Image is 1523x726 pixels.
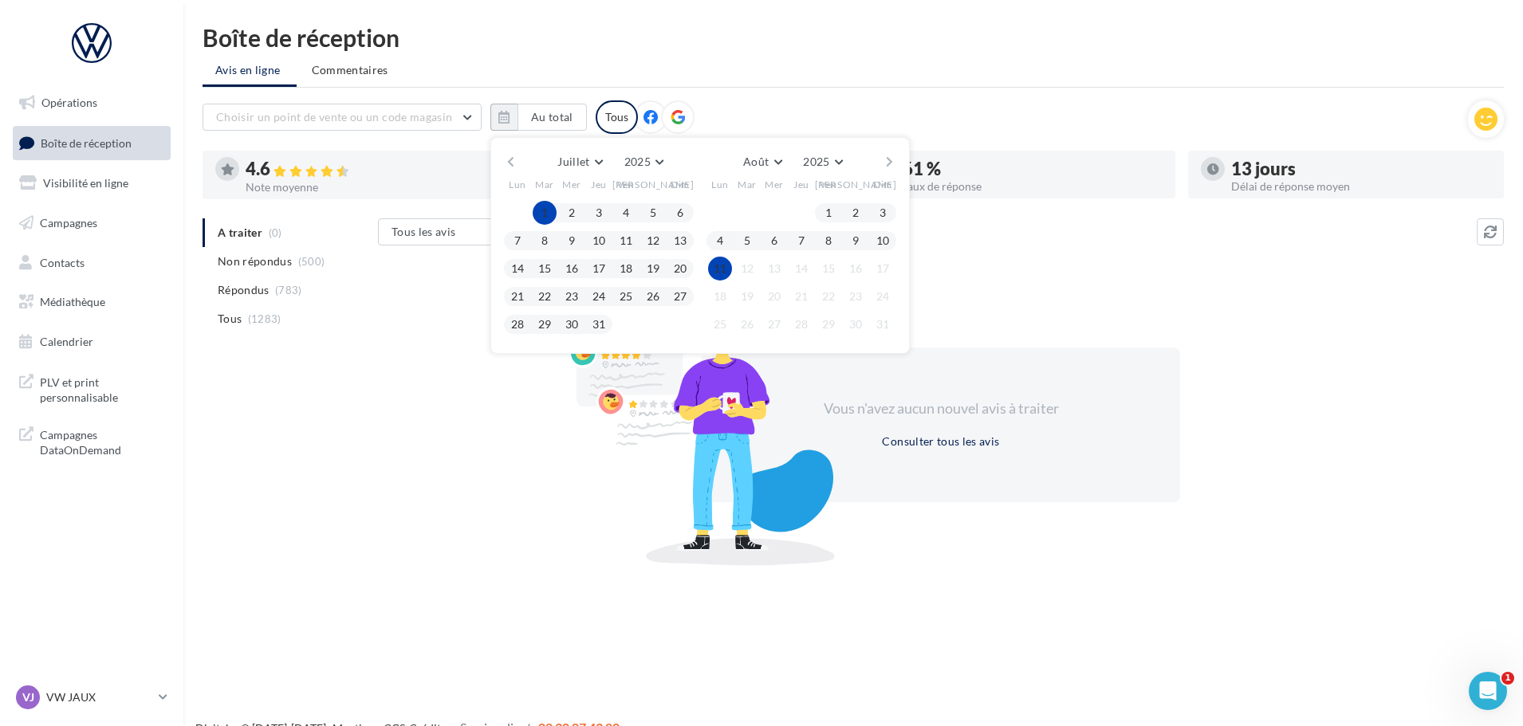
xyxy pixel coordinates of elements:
[203,104,482,131] button: Choisir un point de vente ou un code magasin
[844,285,868,308] button: 23
[871,229,895,253] button: 10
[762,312,786,336] button: 27
[533,285,557,308] button: 22
[10,285,174,319] a: Médiathèque
[10,325,174,359] a: Calendrier
[298,255,325,268] span: (500)
[708,257,732,281] button: 11
[708,312,732,336] button: 25
[22,689,34,705] span: VJ
[844,257,868,281] button: 16
[735,285,759,308] button: 19
[641,201,665,225] button: 5
[614,201,638,225] button: 4
[641,229,665,253] button: 12
[562,178,581,191] span: Mer
[40,371,164,406] span: PLV et print personnalisable
[203,26,1504,49] div: Boîte de réception
[506,285,529,308] button: 21
[218,311,242,327] span: Tous
[708,229,732,253] button: 4
[614,285,638,308] button: 25
[10,167,174,200] a: Visibilité en ligne
[668,257,692,281] button: 20
[218,253,292,269] span: Non répondus
[612,178,695,191] span: [PERSON_NAME]
[591,178,607,191] span: Jeu
[789,312,813,336] button: 28
[844,312,868,336] button: 30
[844,201,868,225] button: 2
[614,257,638,281] button: 18
[533,257,557,281] button: 15
[41,135,132,149] span: Boîte de réception
[743,155,769,168] span: Août
[903,160,1163,178] div: 61 %
[10,126,174,160] a: Boîte de réception
[533,201,557,225] button: 1
[506,312,529,336] button: 28
[518,104,587,131] button: Au total
[903,181,1163,192] div: Taux de réponse
[46,689,152,705] p: VW JAUX
[711,178,729,191] span: Lun
[641,257,665,281] button: 19
[560,229,584,253] button: 9
[876,432,1005,451] button: Consulter tous les avis
[708,285,732,308] button: 18
[10,418,174,465] a: Campagnes DataOnDemand
[506,229,529,253] button: 7
[551,151,608,173] button: Juillet
[737,151,788,173] button: Août
[804,398,1078,419] div: Vous n'avez aucun nouvel avis à traiter
[765,178,784,191] span: Mer
[248,312,281,325] span: (1283)
[216,110,452,124] span: Choisir un point de vente ou un code magasin
[735,312,759,336] button: 26
[871,257,895,281] button: 17
[392,225,456,238] span: Tous les avis
[817,229,840,253] button: 8
[275,284,302,296] span: (783)
[671,178,690,191] span: Dim
[40,216,97,230] span: Campagnes
[560,257,584,281] button: 16
[587,285,611,308] button: 24
[793,178,809,191] span: Jeu
[533,312,557,336] button: 29
[560,201,584,225] button: 2
[40,335,93,348] span: Calendrier
[41,96,97,109] span: Opérations
[10,365,174,412] a: PLV et print personnalisable
[587,312,611,336] button: 31
[871,201,895,225] button: 3
[10,246,174,280] a: Contacts
[40,424,164,458] span: Campagnes DataOnDemand
[789,285,813,308] button: 21
[1231,181,1491,192] div: Délai de réponse moyen
[735,257,759,281] button: 12
[844,229,868,253] button: 9
[587,229,611,253] button: 10
[817,201,840,225] button: 1
[246,182,506,193] div: Note moyenne
[10,206,174,240] a: Campagnes
[1469,672,1507,710] iframe: Intercom live chat
[557,155,589,168] span: Juillet
[803,155,829,168] span: 2025
[535,178,554,191] span: Mar
[668,229,692,253] button: 13
[40,255,85,269] span: Contacts
[246,160,506,179] div: 4.6
[614,229,638,253] button: 11
[817,312,840,336] button: 29
[735,229,759,253] button: 5
[490,104,587,131] button: Au total
[641,285,665,308] button: 26
[312,62,388,78] span: Commentaires
[762,257,786,281] button: 13
[218,282,270,298] span: Répondus
[789,229,813,253] button: 7
[560,285,584,308] button: 23
[378,218,537,245] button: Tous les avis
